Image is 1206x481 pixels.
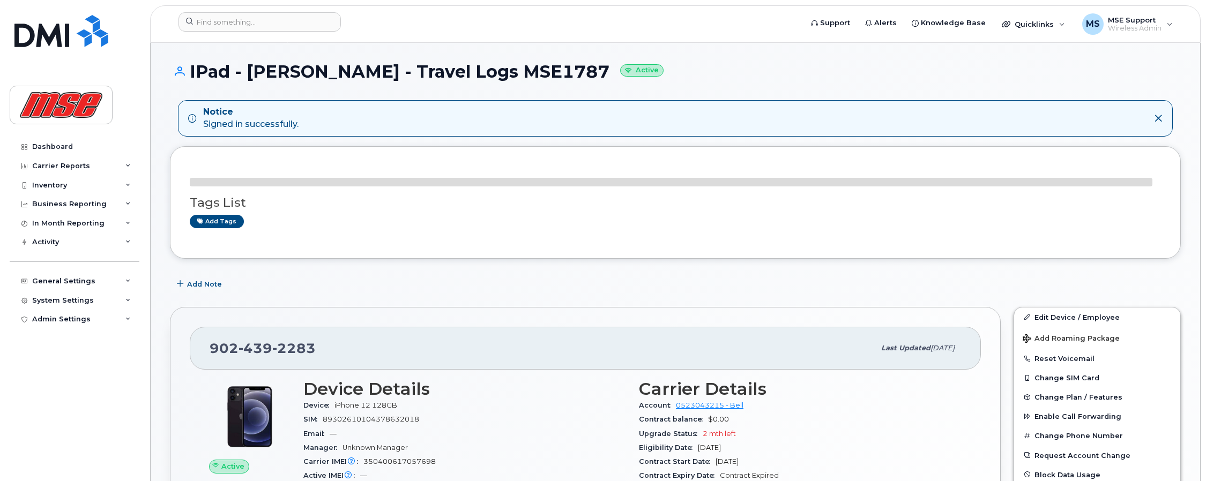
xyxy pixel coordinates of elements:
[1014,407,1180,426] button: Enable Call Forwarding
[1014,307,1180,327] a: Edit Device / Employee
[1014,387,1180,407] button: Change Plan / Features
[708,415,729,423] span: $0.00
[303,379,626,399] h3: Device Details
[303,457,363,465] span: Carrier IMEI
[1034,412,1121,420] span: Enable Call Forwarding
[187,279,222,289] span: Add Note
[639,471,720,479] span: Contract Expiry Date
[930,344,955,352] span: [DATE]
[639,415,708,423] span: Contract balance
[703,430,736,438] span: 2 mth left
[698,444,721,452] span: [DATE]
[330,430,337,438] span: —
[1014,349,1180,368] button: Reset Voicemail
[170,62,1181,81] h1: IPad - [PERSON_NAME] - Travel Logs MSE1787
[1014,368,1180,387] button: Change SIM Card
[1014,446,1180,465] button: Request Account Change
[676,401,743,409] a: 0523043215 - Bell
[620,64,664,77] small: Active
[203,106,299,131] div: Signed in successfully.
[170,275,231,294] button: Add Note
[303,401,334,409] span: Device
[343,444,408,452] span: Unknown Manager
[272,340,316,356] span: 2283
[239,340,272,356] span: 439
[1034,393,1122,401] span: Change Plan / Features
[720,471,779,479] span: Contract Expired
[303,444,343,452] span: Manager
[1023,334,1120,344] span: Add Roaming Package
[218,385,282,449] img: iPhone_12.jpg
[1014,327,1180,349] button: Add Roaming Package
[639,444,698,452] span: Eligibility Date
[210,340,316,356] span: 902
[303,471,360,479] span: Active IMEI
[334,401,397,409] span: iPhone 12 128GB
[881,344,930,352] span: Last updated
[639,401,676,409] span: Account
[303,430,330,438] span: Email
[203,106,299,118] strong: Notice
[639,457,716,465] span: Contract Start Date
[221,461,244,471] span: Active
[190,196,1161,209] h3: Tags List
[1014,426,1180,445] button: Change Phone Number
[360,471,367,479] span: —
[323,415,419,423] span: 89302610104378632018
[639,430,703,438] span: Upgrade Status
[190,215,244,228] a: Add tags
[303,415,323,423] span: SIM
[639,379,962,399] h3: Carrier Details
[363,457,436,465] span: 350400617057698
[716,457,739,465] span: [DATE]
